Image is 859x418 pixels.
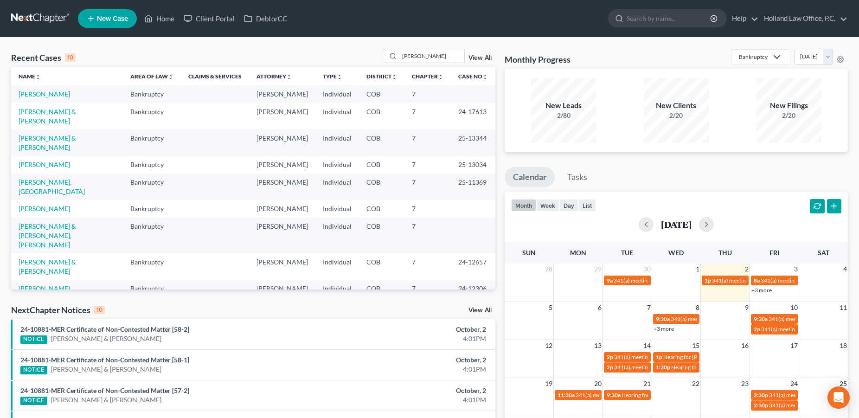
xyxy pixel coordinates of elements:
td: [PERSON_NAME] [249,85,315,103]
div: 10 [94,306,105,314]
td: [PERSON_NAME] [249,200,315,217]
td: Bankruptcy [123,200,181,217]
span: 5 [548,302,553,313]
span: 21 [642,378,652,389]
div: Recent Cases [11,52,76,63]
span: 2:30p [754,392,768,399]
span: Hearing for [PERSON_NAME] & [PERSON_NAME] [671,364,793,371]
span: 341(a) meeting for [PERSON_NAME] & [PERSON_NAME] [614,354,753,360]
a: [PERSON_NAME] & [PERSON_NAME] [19,108,76,125]
span: 28 [544,264,553,275]
span: 23 [740,378,750,389]
a: [PERSON_NAME] & [PERSON_NAME] [51,365,161,374]
span: 9:30a [656,315,670,322]
i: unfold_more [286,74,292,80]
span: 9a [607,277,613,284]
td: Individual [315,156,359,174]
a: Districtunfold_more [366,73,397,80]
span: 6 [597,302,603,313]
button: day [559,199,578,212]
a: Tasks [559,167,596,187]
span: Sat [818,249,829,257]
div: NOTICE [20,397,47,405]
div: New Filings [756,100,821,111]
span: 9 [744,302,750,313]
a: [PERSON_NAME] & [PERSON_NAME] [51,334,161,343]
div: 2/20 [644,111,709,120]
div: 2/20 [756,111,821,120]
td: 7 [404,253,451,280]
a: [PERSON_NAME] & [PERSON_NAME], [PERSON_NAME] [19,222,76,249]
td: [PERSON_NAME] [249,280,315,297]
button: week [536,199,559,212]
a: View All [468,55,492,61]
a: [PERSON_NAME] [19,205,70,212]
span: 11:30a [558,392,575,399]
span: 9:30a [607,392,621,399]
td: 24-12306 [451,280,495,297]
td: Bankruptcy [123,156,181,174]
a: DebtorCC [239,10,292,27]
a: 24-10881-MER Certificate of Non-Contested Matter [57-2] [20,386,189,394]
td: Individual [315,253,359,280]
span: 341(a) meeting for [PERSON_NAME] [614,364,704,371]
span: 29 [593,264,603,275]
span: 1:30p [656,364,670,371]
td: Individual [315,103,359,129]
span: 341(a) meeting for [PERSON_NAME] [769,315,858,322]
td: COB [359,129,404,156]
a: 24-10881-MER Certificate of Non-Contested Matter [58-2] [20,325,189,333]
td: Individual [315,129,359,156]
span: 18 [839,340,848,351]
td: 25-11369 [451,174,495,200]
i: unfold_more [168,74,173,80]
div: October, 2 [337,355,486,365]
div: New Clients [644,100,709,111]
a: [PERSON_NAME] & [PERSON_NAME] [19,258,76,275]
span: 8 [695,302,700,313]
span: 24 [789,378,799,389]
span: Hearing for [PERSON_NAME] & [PERSON_NAME] [663,354,785,360]
td: Bankruptcy [123,280,181,297]
span: Thu [718,249,732,257]
a: +3 more [654,325,674,332]
div: Bankruptcy [739,53,768,61]
span: 30 [642,264,652,275]
span: 11 [839,302,848,313]
span: 10 [789,302,799,313]
span: 13 [593,340,603,351]
span: Fri [769,249,779,257]
span: 1 [695,264,700,275]
span: New Case [97,15,128,22]
span: 2 [744,264,750,275]
td: COB [359,218,404,253]
td: Bankruptcy [123,85,181,103]
input: Search by name... [627,10,712,27]
span: 8a [754,277,760,284]
a: Attorneyunfold_more [256,73,292,80]
td: Individual [315,85,359,103]
td: [PERSON_NAME] [249,129,315,156]
div: October, 2 [337,386,486,395]
td: 7 [404,174,451,200]
a: 24-10881-MER Certificate of Non-Contested Matter [58-1] [20,356,189,364]
td: 24-12657 [451,253,495,280]
button: list [578,199,596,212]
td: Individual [315,200,359,217]
h2: [DATE] [661,219,692,229]
span: 3 [793,264,799,275]
td: [PERSON_NAME] [249,218,315,253]
a: [PERSON_NAME] & [PERSON_NAME] [19,134,76,151]
span: Tue [621,249,633,257]
a: [PERSON_NAME] & [PERSON_NAME] [51,395,161,405]
div: 4:01PM [337,334,486,343]
span: 2p [754,326,760,333]
a: Client Portal [179,10,239,27]
td: Individual [315,174,359,200]
td: 7 [404,218,451,253]
span: Sun [522,249,536,257]
i: unfold_more [438,74,443,80]
td: 7 [404,156,451,174]
span: 341(a) meeting for [PERSON_NAME] [671,315,760,322]
h3: Monthly Progress [505,54,571,65]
